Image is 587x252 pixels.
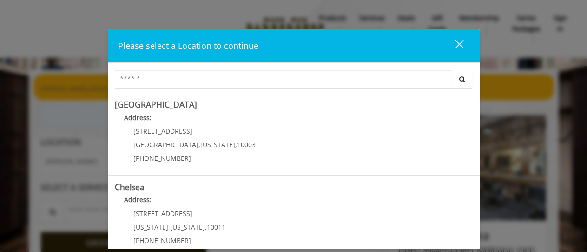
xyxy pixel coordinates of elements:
span: [GEOGRAPHIC_DATA] [133,140,198,149]
input: Search Center [115,70,452,89]
span: , [198,140,200,149]
span: [US_STATE] [133,223,168,232]
b: [GEOGRAPHIC_DATA] [115,99,197,110]
span: Please select a Location to continue [118,40,258,51]
span: , [205,223,207,232]
span: [PHONE_NUMBER] [133,154,191,163]
button: close dialog [438,36,469,55]
span: [US_STATE] [200,140,235,149]
b: Chelsea [115,181,145,192]
span: , [168,223,170,232]
span: 10003 [237,140,256,149]
span: [STREET_ADDRESS] [133,209,192,218]
div: Center Select [115,70,473,93]
span: [US_STATE] [170,223,205,232]
div: close dialog [444,39,463,53]
span: [PHONE_NUMBER] [133,236,191,245]
b: Address: [124,195,152,204]
span: 10011 [207,223,225,232]
span: [STREET_ADDRESS] [133,127,192,136]
span: , [235,140,237,149]
b: Address: [124,113,152,122]
i: Search button [457,76,468,82]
